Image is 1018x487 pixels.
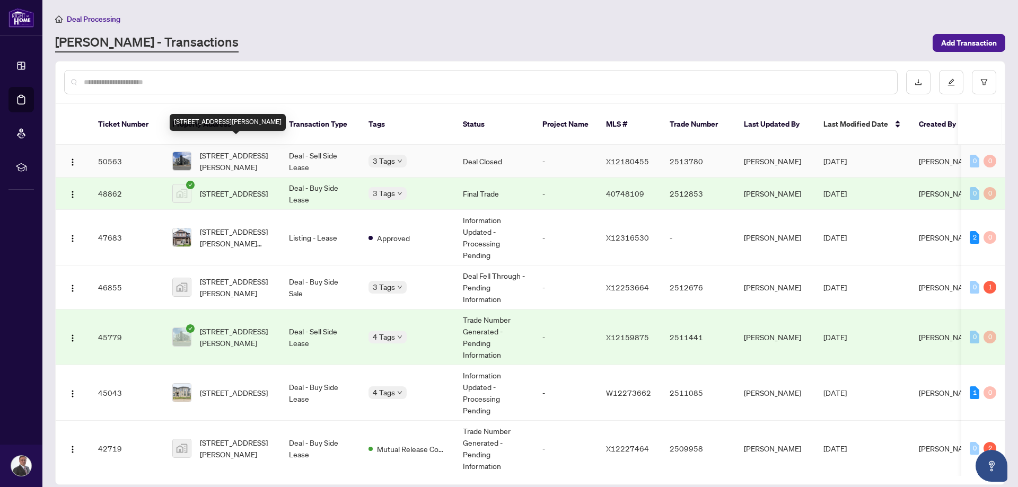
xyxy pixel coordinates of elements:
span: [PERSON_NAME] [919,332,976,342]
img: thumbnail-img [173,184,191,202]
span: [DATE] [823,388,847,397]
td: - [534,309,598,365]
div: 0 [970,331,979,343]
img: Logo [68,234,77,243]
td: Deal - Sell Side Lease [280,309,360,365]
button: Logo [64,185,81,202]
div: 1 [984,281,996,294]
td: Trade Number Generated - Pending Information [454,309,534,365]
img: Logo [68,158,77,166]
span: [DATE] [823,282,847,292]
td: Deal - Buy Side Lease [280,365,360,421]
span: download [915,78,922,86]
td: Information Updated - Processing Pending [454,365,534,421]
button: Logo [64,153,81,170]
span: down [397,191,402,196]
span: down [397,390,402,395]
img: thumbnail-img [173,384,191,402]
span: down [397,158,402,164]
td: [PERSON_NAME] [735,309,815,365]
td: 50563 [90,145,164,178]
span: [DATE] [823,156,847,166]
div: 1 [970,386,979,399]
span: [STREET_ADDRESS] [200,188,268,199]
th: Trade Number [661,104,735,145]
td: Trade Number Generated - Pending Information [454,421,534,476]
th: Last Updated By [735,104,815,145]
button: Logo [64,384,81,401]
span: home [55,15,63,23]
button: edit [939,70,963,94]
th: MLS # [598,104,661,145]
td: [PERSON_NAME] [735,365,815,421]
span: [PERSON_NAME] [919,282,976,292]
td: 2511441 [661,309,735,365]
span: edit [947,78,955,86]
td: [PERSON_NAME] [735,265,815,309]
td: Deal Fell Through - Pending Information [454,265,534,309]
span: [PERSON_NAME] [919,388,976,397]
img: Logo [68,190,77,199]
th: Ticket Number [90,104,164,145]
span: X12253664 [606,282,649,292]
td: 47683 [90,210,164,265]
img: logo [8,8,34,28]
span: down [397,334,402,340]
div: [STREET_ADDRESS][PERSON_NAME] [170,114,286,131]
span: 4 Tags [373,386,395,399]
td: 46855 [90,265,164,309]
td: 48862 [90,178,164,210]
span: [STREET_ADDRESS] [200,387,268,399]
button: download [906,70,931,94]
th: Transaction Type [280,104,360,145]
div: 0 [970,187,979,200]
span: Add Transaction [941,34,997,51]
span: Last Modified Date [823,118,888,130]
span: [PERSON_NAME] [919,444,976,453]
td: [PERSON_NAME] [735,421,815,476]
th: Project Name [534,104,598,145]
td: 45043 [90,365,164,421]
td: 2513780 [661,145,735,178]
td: - [534,210,598,265]
td: Deal - Buy Side Lease [280,178,360,210]
span: X12180455 [606,156,649,166]
img: Logo [68,284,77,293]
button: Logo [64,279,81,296]
div: 0 [984,187,996,200]
td: 42719 [90,421,164,476]
img: thumbnail-img [173,439,191,457]
td: Deal - Buy Side Lease [280,421,360,476]
button: Logo [64,440,81,457]
div: 0 [984,331,996,343]
td: 2512853 [661,178,735,210]
td: Deal - Sell Side Lease [280,145,360,178]
td: - [534,145,598,178]
span: 4 Tags [373,331,395,343]
span: Mutual Release Completed [377,443,446,455]
td: Final Trade [454,178,534,210]
span: X12227464 [606,444,649,453]
td: - [534,421,598,476]
img: Logo [68,334,77,342]
td: Information Updated - Processing Pending [454,210,534,265]
div: 2 [970,231,979,244]
td: 2509958 [661,421,735,476]
span: [STREET_ADDRESS][PERSON_NAME] [200,325,272,349]
img: thumbnail-img [173,152,191,170]
div: 0 [970,155,979,167]
button: Logo [64,229,81,246]
img: Logo [68,445,77,454]
button: filter [972,70,996,94]
button: Open asap [976,450,1007,482]
div: 0 [984,155,996,167]
th: Last Modified Date [815,104,910,145]
th: Tags [360,104,454,145]
span: 40748109 [606,189,644,198]
td: - [661,210,735,265]
span: X12316530 [606,233,649,242]
img: thumbnail-img [173,328,191,346]
span: [DATE] [823,332,847,342]
div: 0 [970,442,979,455]
td: Deal - Buy Side Sale [280,265,360,309]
